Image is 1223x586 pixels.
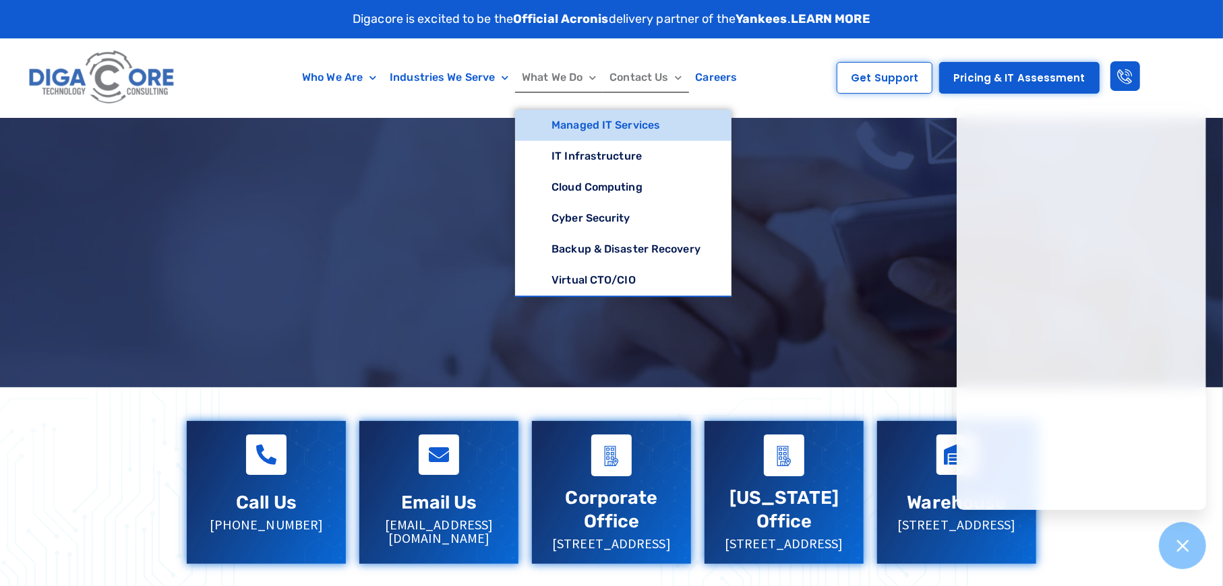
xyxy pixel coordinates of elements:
nav: Menu [241,62,798,93]
a: What We Do [515,62,603,93]
strong: Yankees [736,11,787,26]
a: Warehouse [936,434,977,475]
a: Virtual CTO/CIO [515,265,732,296]
span: Get Support [851,73,918,83]
a: [US_STATE] Office [729,487,839,532]
p: Digacore is excited to be the delivery partner of the . [353,10,870,28]
span: Pricing & IT Assessment [953,73,1085,83]
img: Digacore logo 1 [25,45,179,110]
p: [STREET_ADDRESS] [891,518,1023,531]
a: Corporate Office [566,487,658,532]
a: Corporate Office [591,434,632,476]
a: Managed IT Services [515,110,732,141]
p: [EMAIL_ADDRESS][DOMAIN_NAME] [373,518,505,545]
a: Industries We Serve [383,62,515,93]
a: IT Infrastructure [515,141,732,172]
a: Call Us [246,434,287,475]
a: Contact Us [603,62,688,93]
p: [STREET_ADDRESS] [718,537,850,550]
a: LEARN MORE [791,11,870,26]
h1: Contact us [180,233,1043,271]
strong: Official Acronis [513,11,609,26]
a: Email Us [401,492,477,513]
a: Get Support [837,62,932,94]
a: Who We Are [295,62,383,93]
a: Careers [689,62,744,93]
a: Call Us [236,492,297,513]
ul: What We Do [515,110,732,297]
a: Backup & Disaster Recovery [515,234,732,265]
a: Virginia Office [764,434,804,476]
a: Email Us [419,434,459,475]
p: [STREET_ADDRESS] [545,537,678,550]
iframe: Chatgenie Messenger [957,106,1206,510]
a: Warehouse [907,492,1007,513]
p: [PHONE_NUMBER] [200,518,332,531]
a: Cloud Computing [515,172,732,203]
a: Cyber Security [515,203,732,234]
a: Pricing & IT Assessment [939,62,1099,94]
